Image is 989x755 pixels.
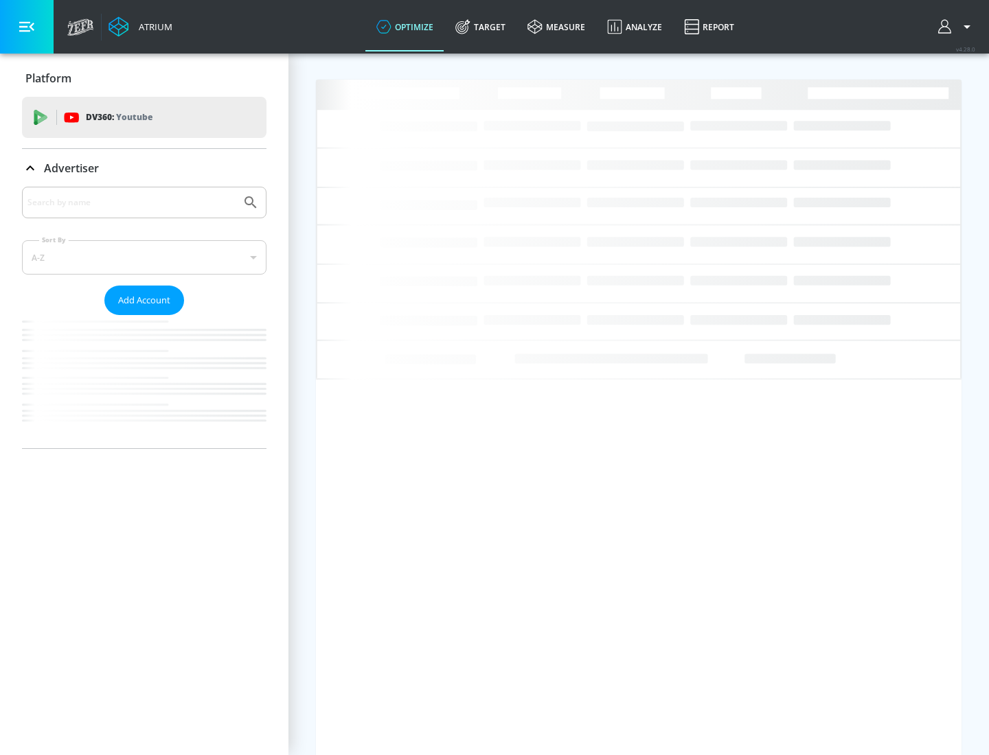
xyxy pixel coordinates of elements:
p: Youtube [116,110,152,124]
nav: list of Advertiser [22,315,266,448]
div: Platform [22,59,266,97]
div: A-Z [22,240,266,275]
input: Search by name [27,194,236,211]
a: Analyze [596,2,673,51]
p: Advertiser [44,161,99,176]
label: Sort By [39,235,69,244]
div: Advertiser [22,149,266,187]
a: optimize [365,2,444,51]
a: measure [516,2,596,51]
p: DV360: [86,110,152,125]
a: Atrium [109,16,172,37]
a: Report [673,2,745,51]
a: Target [444,2,516,51]
span: Add Account [118,292,170,308]
button: Add Account [104,286,184,315]
span: v 4.28.0 [956,45,975,53]
div: Atrium [133,21,172,33]
div: DV360: Youtube [22,97,266,138]
p: Platform [25,71,71,86]
div: Advertiser [22,187,266,448]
